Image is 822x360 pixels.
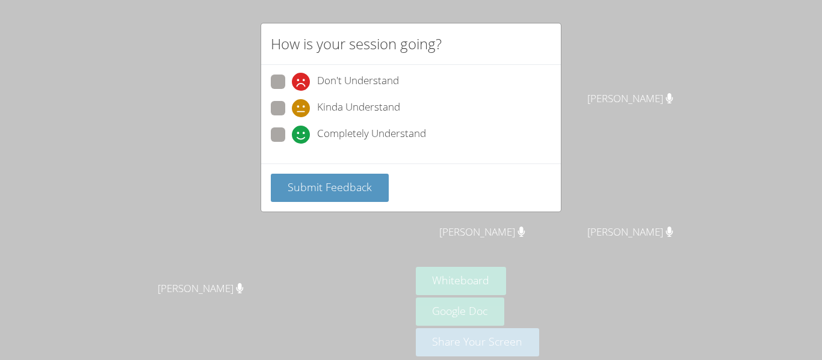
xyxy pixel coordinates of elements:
span: Submit Feedback [288,180,372,194]
button: Submit Feedback [271,174,389,202]
span: Don't Understand [317,73,399,91]
h2: How is your session going? [271,33,442,55]
span: Completely Understand [317,126,426,144]
span: Kinda Understand [317,99,400,117]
